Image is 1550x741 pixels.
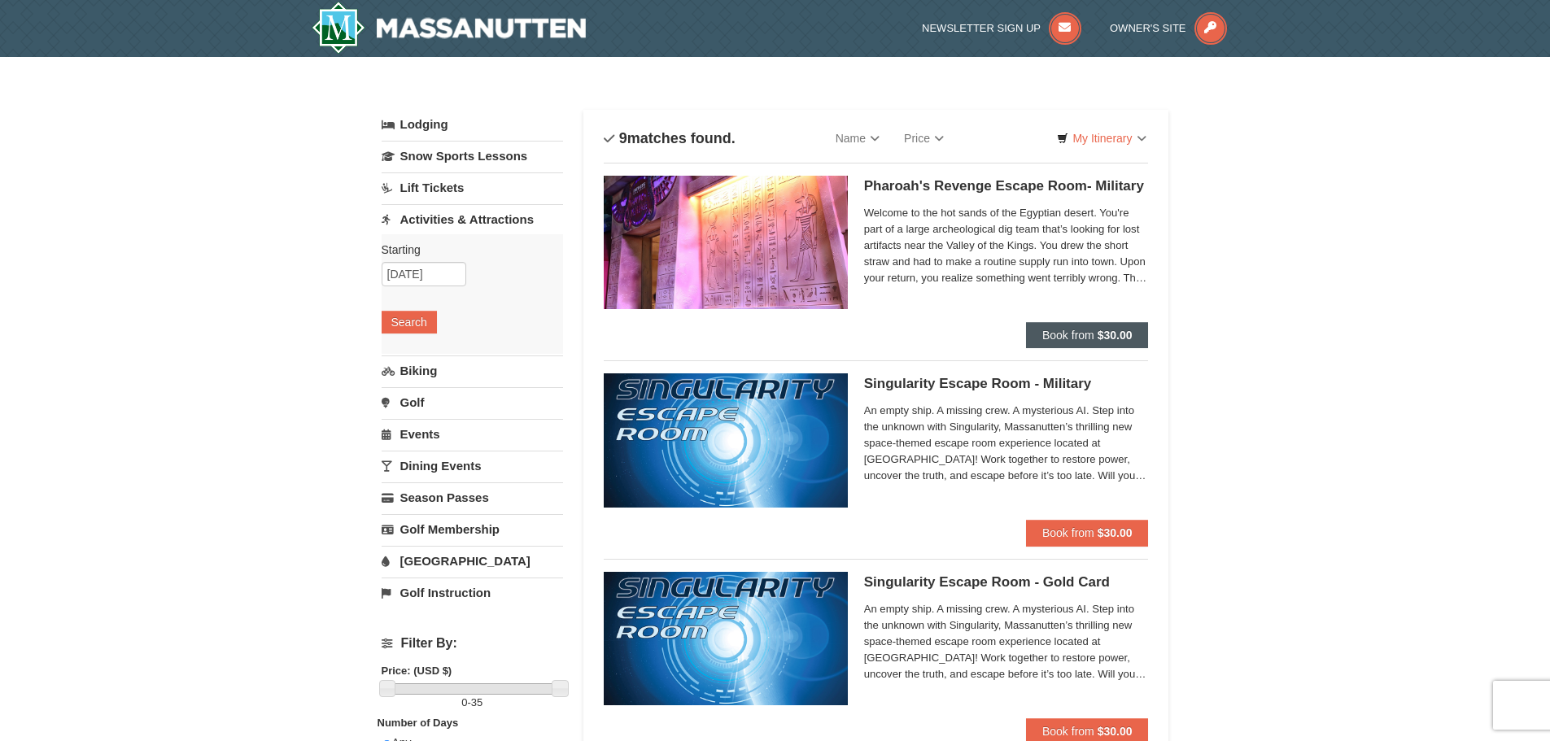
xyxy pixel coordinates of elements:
[382,665,452,677] strong: Price: (USD $)
[604,176,848,309] img: 6619913-410-20a124c9.jpg
[604,130,736,146] h4: matches found.
[864,376,1149,392] h5: Singularity Escape Room - Military
[922,22,1081,34] a: Newsletter Sign Up
[1046,126,1156,150] a: My Itinerary
[1042,725,1094,738] span: Book from
[864,574,1149,591] h5: Singularity Escape Room - Gold Card
[864,601,1149,682] span: An empty ship. A missing crew. A mysterious AI. Step into the unknown with Singularity, Massanutt...
[1026,520,1149,546] button: Book from $30.00
[382,636,563,651] h4: Filter By:
[1098,725,1133,738] strong: $30.00
[619,130,627,146] span: 9
[1042,329,1094,342] span: Book from
[382,419,563,449] a: Events
[382,578,563,608] a: Golf Instruction
[382,242,551,258] label: Starting
[864,178,1149,194] h5: Pharoah's Revenge Escape Room- Military
[382,482,563,512] a: Season Passes
[1098,329,1133,342] strong: $30.00
[922,22,1041,34] span: Newsletter Sign Up
[382,110,563,139] a: Lodging
[382,172,563,203] a: Lift Tickets
[382,141,563,171] a: Snow Sports Lessons
[864,205,1149,286] span: Welcome to the hot sands of the Egyptian desert. You're part of a large archeological dig team th...
[604,373,848,507] img: 6619913-520-2f5f5301.jpg
[382,355,563,386] a: Biking
[382,204,563,234] a: Activities & Attractions
[471,696,482,708] span: 35
[1042,526,1094,539] span: Book from
[312,2,587,54] img: Massanutten Resort Logo
[382,546,563,576] a: [GEOGRAPHIC_DATA]
[461,696,467,708] span: 0
[892,122,956,155] a: Price
[604,572,848,705] img: 6619913-513-94f1c799.jpg
[1026,322,1149,348] button: Book from $30.00
[378,717,459,729] strong: Number of Days
[1098,526,1133,539] strong: $30.00
[823,122,892,155] a: Name
[864,403,1149,484] span: An empty ship. A missing crew. A mysterious AI. Step into the unknown with Singularity, Massanutt...
[382,311,437,333] button: Search
[382,387,563,417] a: Golf
[1110,22,1227,34] a: Owner's Site
[1110,22,1186,34] span: Owner's Site
[382,514,563,544] a: Golf Membership
[312,2,587,54] a: Massanutten Resort
[382,451,563,481] a: Dining Events
[382,695,563,711] label: -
